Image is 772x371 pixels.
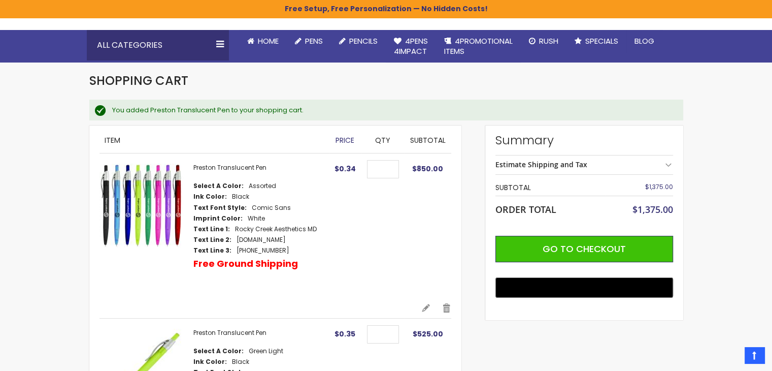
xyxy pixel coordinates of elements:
dt: Text Line 1 [193,225,230,233]
dd: [DOMAIN_NAME] [237,236,286,244]
strong: Summary [495,132,673,148]
dd: Comic Sans [252,204,291,212]
dd: [PHONE_NUMBER] [237,246,289,255]
dt: Ink Color [193,358,227,366]
dt: Select A Color [193,182,244,190]
dt: Imprint Color [193,214,243,223]
dt: Select A Color [193,347,244,355]
dd: Green Light [249,347,283,355]
span: Shopping Cart [89,72,188,89]
a: Preston Translucent Pen [193,328,266,337]
a: Rush [521,30,566,52]
dt: Text Font Style [193,204,247,212]
dd: Black [232,193,249,201]
dd: Black [232,358,249,366]
span: Go to Checkout [543,242,626,255]
span: Qty [375,135,390,145]
span: Pencils [349,36,378,46]
div: All Categories [87,30,229,60]
a: Top [745,347,764,363]
span: $1,375.00 [632,203,673,215]
span: Specials [585,36,618,46]
button: Buy with GPay [495,277,673,298]
th: Subtotal [495,180,606,196]
span: 4Pens 4impact [394,36,428,56]
strong: Estimate Shipping and Tax [495,160,587,169]
span: 4PROMOTIONAL ITEMS [444,36,513,56]
span: Rush [539,36,558,46]
span: $850.00 [412,164,443,174]
dt: Text Line 3 [193,246,231,255]
span: Subtotal [410,135,446,145]
span: Home [258,36,279,46]
strong: Order Total [495,202,556,215]
span: Price [335,135,354,145]
dd: Rocky Creek Aesthetics MD [235,225,317,233]
span: $1,375.00 [645,182,673,191]
dt: Ink Color [193,193,227,201]
span: $525.00 [413,329,443,339]
dt: Text Line 2 [193,236,231,244]
a: Specials [566,30,626,52]
dd: Assorted [249,182,276,190]
p: Free Ground Shipping [193,258,298,270]
button: Go to Checkout [495,236,673,262]
a: 4PROMOTIONALITEMS [436,30,521,63]
dd: White [248,214,265,223]
span: $0.35 [334,329,355,339]
a: Preston Translucent Pen-Assorted [99,164,193,293]
a: 4Pens4impact [386,30,436,63]
a: Preston Translucent Pen [193,163,266,172]
span: $0.34 [334,164,356,174]
a: Pens [287,30,331,52]
a: Pencils [331,30,386,52]
a: Blog [626,30,662,52]
img: Preston Translucent Pen-Assorted [99,164,183,248]
span: Blog [634,36,654,46]
a: Home [239,30,287,52]
div: You added Preston Translucent Pen to your shopping cart. [112,106,673,115]
span: Item [105,135,120,145]
span: Pens [305,36,323,46]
